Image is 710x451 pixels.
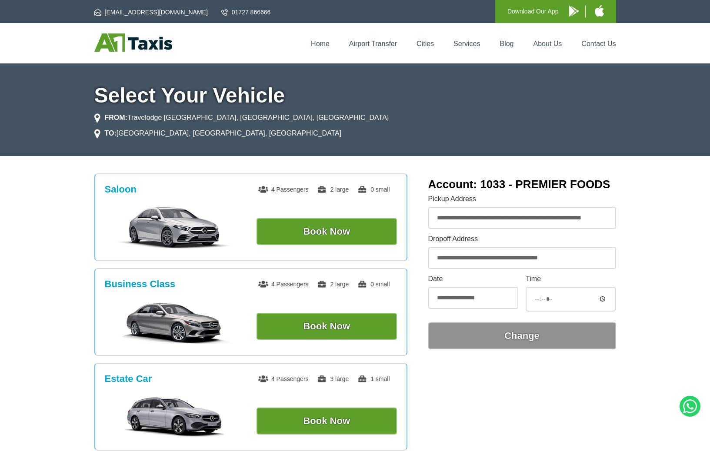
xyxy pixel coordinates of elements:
[317,281,349,288] span: 2 large
[357,375,390,382] span: 1 small
[105,184,137,195] h3: Saloon
[257,408,397,434] button: Book Now
[221,8,271,17] a: 01727 866666
[349,40,397,47] a: Airport Transfer
[428,235,616,242] label: Dropoff Address
[109,395,240,439] img: Estate Car
[428,178,616,191] h2: Account: 1033 - PREMIER FOODS
[257,218,397,245] button: Book Now
[533,40,562,47] a: About Us
[428,196,616,202] label: Pickup Address
[417,40,434,47] a: Cities
[94,85,616,106] h1: Select Your Vehicle
[453,40,480,47] a: Services
[258,186,309,193] span: 4 Passengers
[428,322,616,349] button: Change
[109,206,240,249] img: Saloon
[428,275,518,282] label: Date
[581,40,616,47] a: Contact Us
[105,373,152,385] h3: Estate Car
[257,313,397,340] button: Book Now
[94,8,208,17] a: [EMAIL_ADDRESS][DOMAIN_NAME]
[507,6,559,17] p: Download Our App
[317,186,349,193] span: 2 large
[109,301,240,344] img: Business Class
[357,186,390,193] span: 0 small
[94,113,389,123] li: Travelodge [GEOGRAPHIC_DATA], [GEOGRAPHIC_DATA], [GEOGRAPHIC_DATA]
[595,5,604,17] img: A1 Taxis iPhone App
[311,40,330,47] a: Home
[105,129,117,137] strong: TO:
[357,281,390,288] span: 0 small
[526,275,616,282] label: Time
[500,40,513,47] a: Blog
[105,279,176,290] h3: Business Class
[94,33,172,52] img: A1 Taxis St Albans LTD
[94,128,342,139] li: [GEOGRAPHIC_DATA], [GEOGRAPHIC_DATA], [GEOGRAPHIC_DATA]
[258,375,309,382] span: 4 Passengers
[105,114,127,121] strong: FROM:
[569,6,579,17] img: A1 Taxis Android App
[317,375,349,382] span: 3 large
[258,281,309,288] span: 4 Passengers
